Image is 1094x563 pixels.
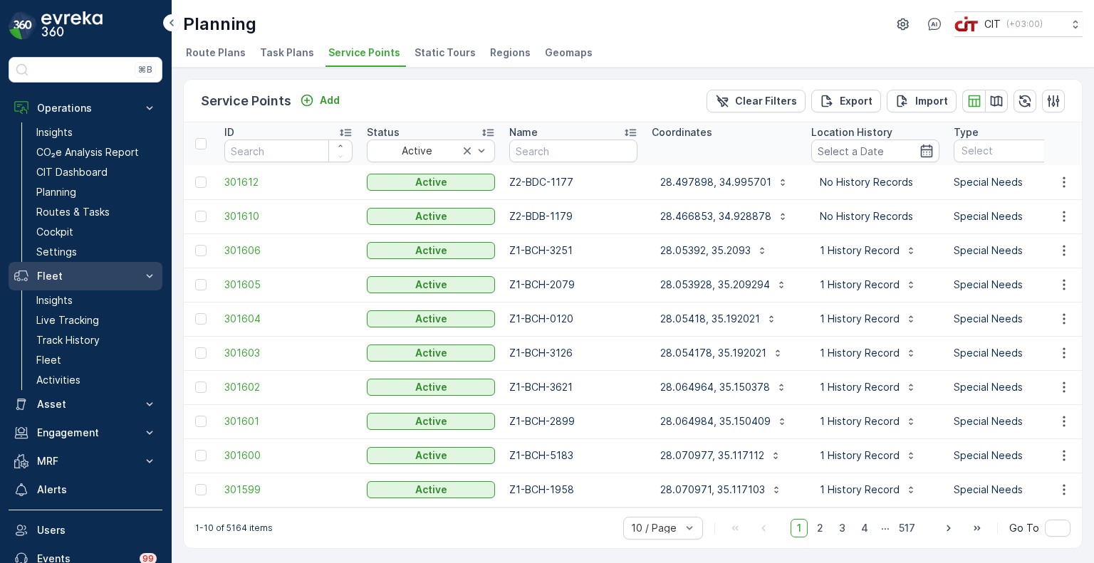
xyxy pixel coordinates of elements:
button: Active [367,413,495,430]
button: Export [811,90,881,112]
p: 28.466853, 34.928878 [660,209,771,223]
button: Active [367,379,495,396]
div: Toggle Row Selected [195,416,207,427]
a: 301599 [224,483,353,497]
a: 301612 [224,175,353,189]
a: Live Tracking [31,310,162,330]
span: 517 [892,519,922,537]
input: Select a Date [811,140,939,162]
p: No History Records [820,175,931,189]
p: 1 History Record [820,312,900,326]
p: Insights [36,125,73,140]
div: Toggle Row Selected [195,382,207,393]
p: Special Needs [954,448,1082,463]
p: 28.070977, 35.117112 [660,448,764,463]
p: Active [415,414,447,428]
p: Location History [811,125,892,140]
p: Special Needs [954,414,1082,428]
p: 1 History Record [820,243,900,258]
button: 28.05392, 35.2093 [652,239,776,262]
button: Clear Filters [707,90,806,112]
button: 28.053928, 35.209294 [652,273,796,296]
p: No History Records [820,209,931,223]
a: 301603 [224,346,353,360]
p: Special Needs [954,346,1082,360]
p: Special Needs [954,278,1082,292]
a: 301600 [224,448,353,463]
p: Z1-BCH-2899 [509,414,637,428]
p: Cockpit [36,225,73,239]
p: Service Points [201,91,291,111]
p: 1 History Record [820,414,900,428]
p: CO₂e Analysis Report [36,145,139,159]
p: Planning [36,185,76,199]
img: cit-logo_pOk6rL0.png [954,16,979,32]
p: Export [840,94,872,108]
input: Search [509,140,637,162]
p: Active [415,448,447,463]
button: 1 History Record [811,239,925,262]
button: CIT(+03:00) [954,11,1083,37]
p: Special Needs [954,175,1082,189]
p: 28.05392, 35.2093 [660,243,751,258]
a: Cockpit [31,222,162,242]
a: 301606 [224,243,353,258]
span: 301604 [224,312,353,326]
p: Z2-BDC-1177 [509,175,637,189]
p: Name [509,125,538,140]
a: Fleet [31,350,162,370]
p: 1 History Record [820,483,900,497]
p: Active [415,380,447,394]
div: Toggle Row Selected [195,450,207,461]
button: 1 History Record [811,478,925,501]
span: 4 [855,519,875,537]
p: Z1-BCH-3126 [509,346,637,360]
button: 28.054178, 35.192021 [652,342,792,364]
button: MRF [9,447,162,475]
p: Z1-BCH-5183 [509,448,637,463]
p: Special Needs [954,312,1082,326]
p: Active [415,209,447,223]
span: Regions [490,46,531,60]
p: Active [415,243,447,258]
div: Toggle Row Selected [195,279,207,290]
a: Settings [31,242,162,262]
span: 3 [833,519,852,537]
p: Users [37,523,157,537]
p: Special Needs [954,483,1082,497]
p: Fleet [37,269,134,283]
a: 301602 [224,380,353,394]
a: Users [9,516,162,544]
p: Routes & Tasks [36,205,110,219]
a: 301601 [224,414,353,428]
button: 28.064984, 35.150409 [652,410,796,433]
button: 28.05418, 35.192021 [652,307,786,330]
button: 1 History Record [811,410,925,433]
p: Select [962,144,1060,158]
a: Insights [31,290,162,310]
a: Track History [31,330,162,350]
button: Engagement [9,419,162,447]
span: Route Plans [186,46,246,60]
div: Toggle Row Selected [195,211,207,222]
button: Operations [9,94,162,122]
p: ( +03:00 ) [1006,19,1043,30]
a: 301605 [224,278,353,292]
p: Status [367,125,400,140]
button: Active [367,276,495,293]
div: Toggle Row Selected [195,245,207,256]
button: 1 History Record [811,307,925,330]
p: Active [415,175,447,189]
a: Routes & Tasks [31,202,162,222]
p: Z1-BCH-2079 [509,278,637,292]
p: 1 History Record [820,448,900,463]
span: 1 [791,519,808,537]
a: 301610 [224,209,353,223]
span: Go To [1009,521,1039,535]
a: Planning [31,182,162,202]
